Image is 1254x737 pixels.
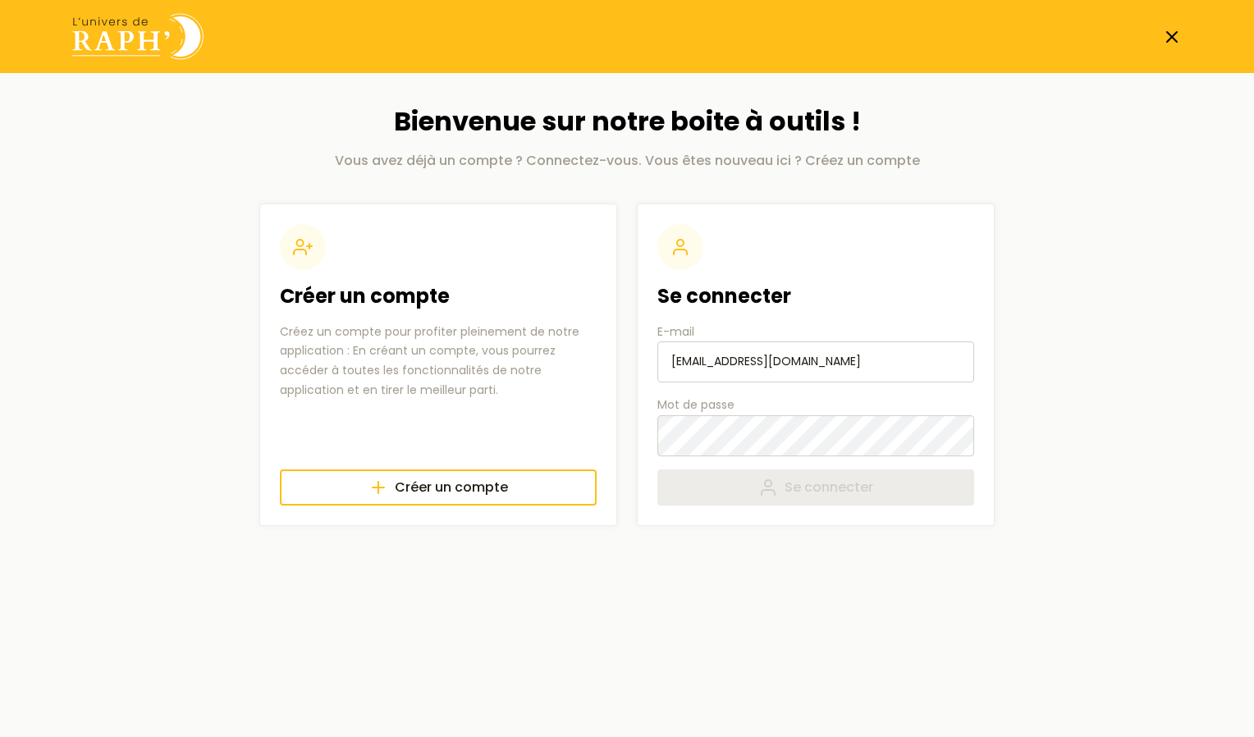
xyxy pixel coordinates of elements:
p: Créez un compte pour profiter pleinement de notre application : En créant un compte, vous pourrez... [280,323,597,401]
h2: Créer un compte [280,283,597,309]
input: Mot de passe [657,415,974,456]
a: Fermer la page [1162,27,1182,47]
button: Se connecter [657,469,974,506]
img: Univers de Raph logo [72,13,204,60]
span: Créer un compte [395,478,508,497]
a: Créer un compte [280,469,597,506]
label: E-mail [657,323,974,383]
input: E-mail [657,341,974,382]
p: Vous avez déjà un compte ? Connectez-vous. Vous êtes nouveau ici ? Créez un compte [259,151,995,171]
span: Se connecter [785,478,873,497]
label: Mot de passe [657,396,974,455]
h1: Bienvenue sur notre boite à outils ! [259,106,995,137]
h2: Se connecter [657,283,974,309]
